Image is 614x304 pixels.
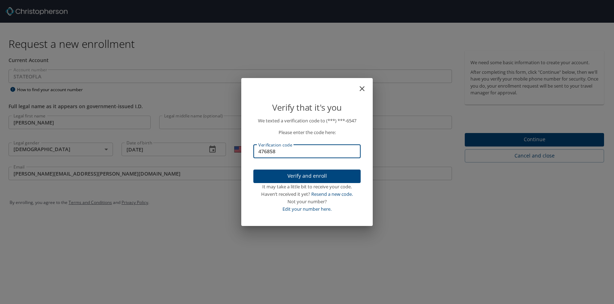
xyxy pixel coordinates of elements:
p: Please enter the code here: [253,129,361,136]
button: Verify and enroll [253,170,361,183]
a: Edit your number here. [282,206,332,212]
p: Verify that it's you [253,101,361,114]
p: We texted a verification code to (***) ***- 6547 [253,117,361,125]
button: close [361,81,370,89]
div: It may take a little bit to receive your code. [253,183,361,190]
a: Resend a new code. [311,191,353,197]
span: Verify and enroll [259,172,355,181]
div: Haven’t received it yet? [253,190,361,198]
div: Not your number? [253,198,361,205]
